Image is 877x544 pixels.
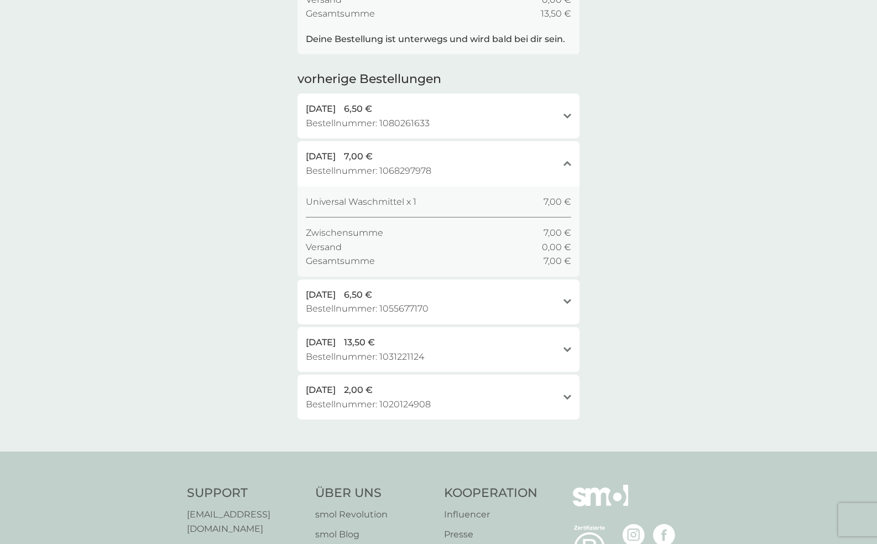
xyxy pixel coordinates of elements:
[187,485,304,502] h4: Support
[444,527,537,542] a: Presse
[306,116,430,131] span: Bestellnummer: 1080261633
[297,71,441,88] h2: vorherige Bestellungen
[444,507,537,522] a: Influencer
[306,254,375,268] span: Gesamtsumme
[315,485,433,502] h4: Über Uns
[344,335,375,350] span: 13,50 €
[344,102,372,116] span: 6,50 €
[541,7,571,21] span: 13,50 €
[544,226,571,240] span: 7,00 €
[544,195,571,209] span: 7,00 €
[344,149,373,164] span: 7,00 €
[542,240,571,255] span: 0,00 €
[306,240,342,255] span: Versand
[306,226,383,240] span: Zwischensumme
[306,397,431,412] span: Bestellnummer: 1020124908
[344,383,373,397] span: 2,00 €
[306,302,429,316] span: Bestellnummer: 1055677170
[306,195,416,209] span: Universal Waschmittel x 1
[344,288,372,302] span: 6,50 €
[306,383,336,397] span: [DATE]
[306,288,336,302] span: [DATE]
[187,507,304,536] a: [EMAIL_ADDRESS][DOMAIN_NAME]
[306,335,336,350] span: [DATE]
[573,485,628,522] img: smol
[315,527,433,542] a: smol Blog
[306,102,336,116] span: [DATE]
[306,7,375,21] span: Gesamtsumme
[444,485,537,502] h4: Kooperation
[306,164,431,178] span: Bestellnummer: 1068297978
[306,350,424,364] span: Bestellnummer: 1031221124
[306,32,565,46] p: Deine Bestellung ist unterwegs und wird bald bei dir sein.
[544,254,571,268] span: 7,00 €
[315,507,433,522] a: smol Revolution
[306,149,336,164] span: [DATE]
